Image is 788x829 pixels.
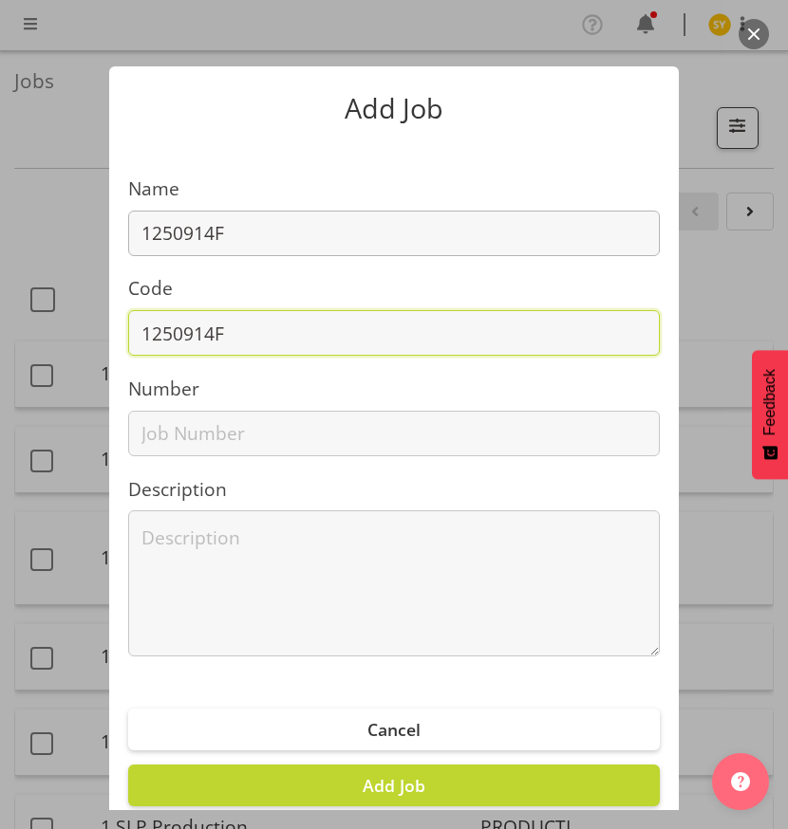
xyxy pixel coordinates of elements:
input: Job Number [128,411,660,456]
span: Feedback [761,369,779,435]
span: Cancel [367,718,421,741]
img: help-xxl-2.png [731,772,750,791]
span: Add Job [363,774,425,797]
label: Description [128,476,660,504]
label: Name [128,175,660,203]
input: Job Name [128,211,660,256]
label: Code [128,275,660,303]
button: Feedback - Show survey [752,350,788,479]
button: Add Job [128,765,660,806]
p: Add Job [128,95,660,122]
label: Number [128,376,660,403]
button: Cancel [128,709,660,750]
input: Job Code [128,310,660,356]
